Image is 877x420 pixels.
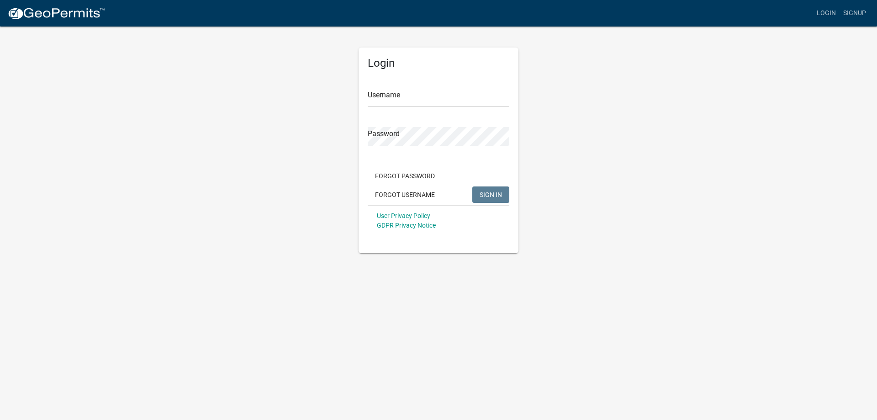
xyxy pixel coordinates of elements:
a: User Privacy Policy [377,212,430,219]
span: SIGN IN [480,191,502,198]
a: Signup [840,5,870,22]
a: GDPR Privacy Notice [377,222,436,229]
button: Forgot Password [368,168,442,184]
h5: Login [368,57,509,70]
a: Login [813,5,840,22]
button: Forgot Username [368,186,442,203]
button: SIGN IN [472,186,509,203]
